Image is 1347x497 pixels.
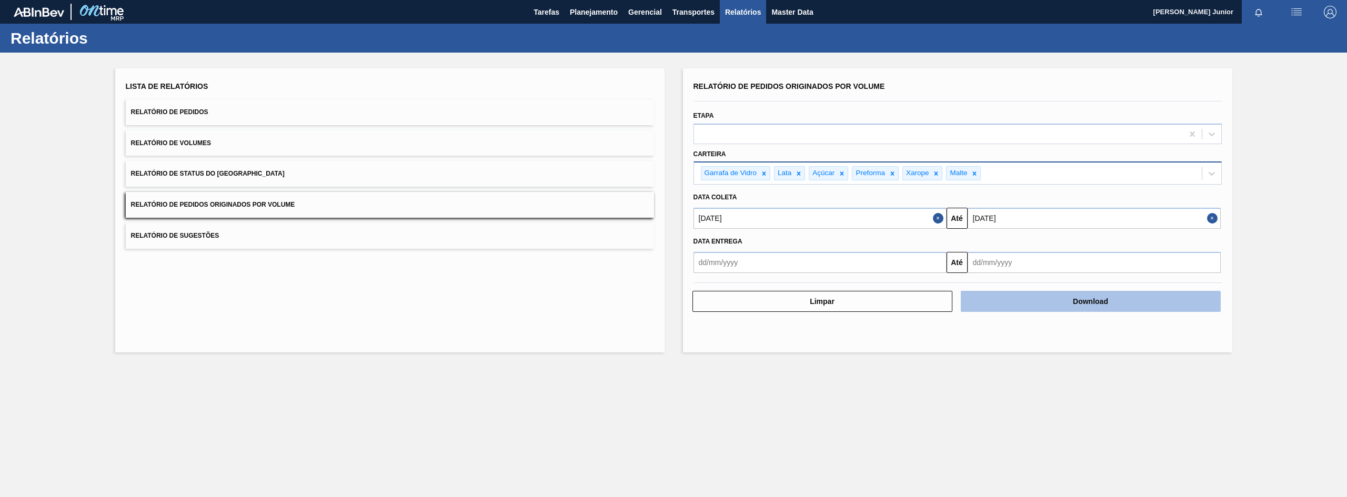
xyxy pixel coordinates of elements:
input: dd/mm/yyyy [968,252,1221,273]
label: Etapa [693,112,714,119]
button: Relatório de Status do [GEOGRAPHIC_DATA] [126,161,654,187]
input: dd/mm/yyyy [968,208,1221,229]
label: Carteira [693,150,726,158]
span: Gerencial [628,6,662,18]
span: Relatório de Status do [GEOGRAPHIC_DATA] [131,170,285,177]
div: Preforma [852,167,887,180]
span: Relatórios [725,6,761,18]
input: dd/mm/yyyy [693,208,947,229]
button: Relatório de Sugestões [126,223,654,249]
span: Tarefas [534,6,559,18]
button: Até [947,252,968,273]
span: Data coleta [693,194,737,201]
button: Relatório de Volumes [126,130,654,156]
img: Logout [1324,6,1336,18]
span: Relatório de Pedidos Originados por Volume [693,82,885,90]
button: Download [961,291,1221,312]
span: Relatório de Pedidos Originados por Volume [131,201,295,208]
img: userActions [1290,6,1303,18]
h1: Relatórios [11,32,197,44]
div: Xarope [903,167,931,180]
span: Transportes [672,6,715,18]
div: Lata [775,167,793,180]
button: Close [933,208,947,229]
div: Malte [947,167,969,180]
button: Relatório de Pedidos Originados por Volume [126,192,654,218]
span: Data entrega [693,238,742,245]
span: Lista de Relatórios [126,82,208,90]
span: Relatório de Pedidos [131,108,208,116]
button: Limpar [692,291,952,312]
img: TNhmsLtSVTkK8tSr43FrP2fwEKptu5GPRR3wAAAABJRU5ErkJggg== [14,7,64,17]
button: Notificações [1242,5,1275,19]
span: Relatório de Sugestões [131,232,219,239]
button: Até [947,208,968,229]
input: dd/mm/yyyy [693,252,947,273]
div: Garrafa de Vidro [701,167,759,180]
span: Master Data [771,6,813,18]
div: Açúcar [809,167,836,180]
span: Planejamento [570,6,618,18]
button: Close [1207,208,1221,229]
button: Relatório de Pedidos [126,99,654,125]
span: Relatório de Volumes [131,139,211,147]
